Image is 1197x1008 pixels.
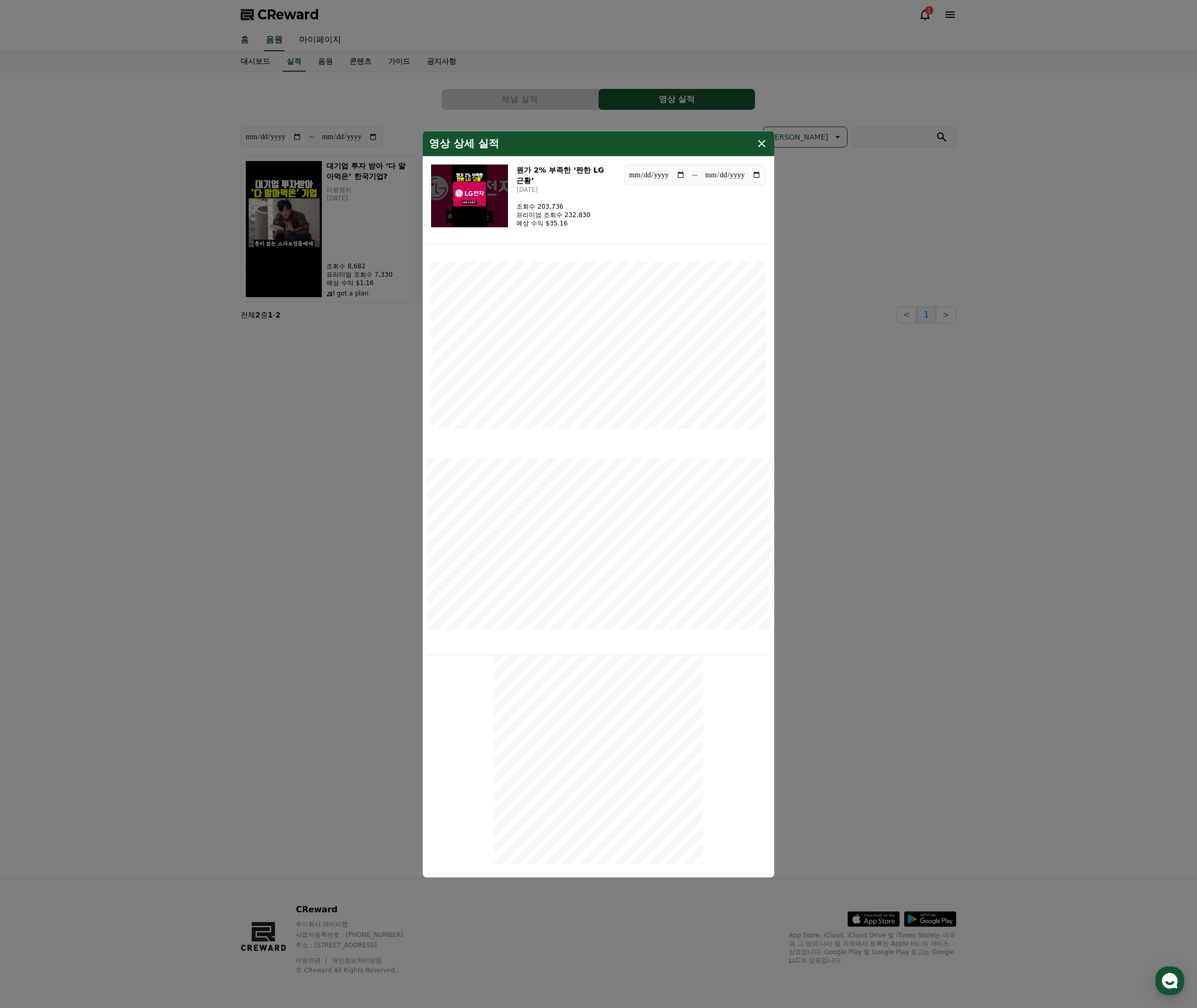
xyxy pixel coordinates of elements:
h4: 영상 상세 실적 [429,137,499,150]
img: 뭔가 2% 부족한 ‘짠한 LG 근황’ [431,164,508,227]
div: modal [423,131,774,877]
a: 대화 [69,332,135,358]
span: 설정 [162,347,174,356]
h3: 뭔가 2% 부족한 ‘짠한 LG 근황’ [516,164,615,185]
a: 홈 [3,332,69,358]
span: 대화 [96,348,108,356]
p: 예상 수익 $35.16 [516,219,590,227]
a: 설정 [135,332,201,358]
p: 조회수 203,736 [516,202,590,210]
p: 프리미엄 조회수 232,830 [516,210,590,219]
p: ~ [692,168,698,181]
span: 홈 [33,347,39,356]
p: [DATE] [516,185,615,194]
